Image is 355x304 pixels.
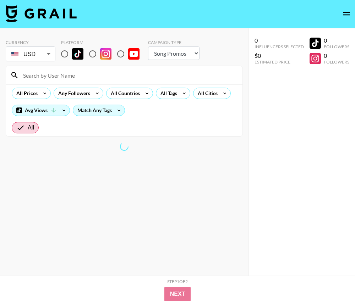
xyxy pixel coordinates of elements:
[12,88,39,99] div: All Prices
[128,48,140,60] img: YouTube
[324,44,349,49] div: Followers
[255,59,304,65] div: Estimated Price
[6,5,77,22] img: Grail Talent
[255,44,304,49] div: Influencers Selected
[12,105,70,116] div: Avg Views
[324,59,349,65] div: Followers
[255,52,304,59] div: $0
[19,70,238,81] input: Search by User Name
[6,40,55,45] div: Currency
[100,48,111,60] img: Instagram
[73,105,125,116] div: Match Any Tags
[324,52,349,59] div: 0
[148,40,200,45] div: Campaign Type
[164,287,191,301] button: Next
[156,88,179,99] div: All Tags
[106,88,141,99] div: All Countries
[28,123,34,132] span: All
[324,37,349,44] div: 0
[72,48,83,60] img: TikTok
[7,48,54,60] div: USD
[61,40,145,45] div: Platform
[255,37,304,44] div: 0
[193,88,219,99] div: All Cities
[54,88,92,99] div: Any Followers
[339,7,354,21] button: open drawer
[120,142,129,151] span: Refreshing lists, bookers, clients, countries, tags, cities, talent, talent...
[167,279,188,284] div: Step 1 of 2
